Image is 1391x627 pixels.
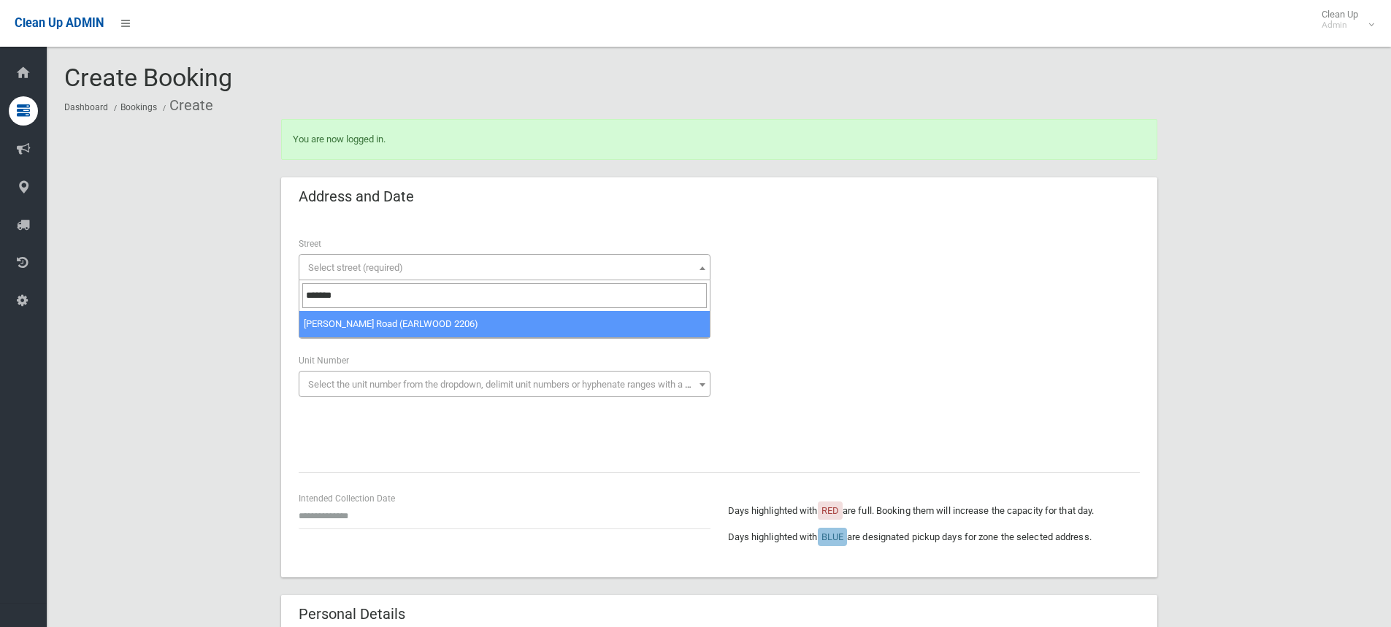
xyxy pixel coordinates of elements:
div: You are now logged in. [281,119,1157,160]
span: Clean Up [1314,9,1373,31]
li: Create [159,92,213,119]
header: Address and Date [281,182,432,211]
span: Select the unit number from the dropdown, delimit unit numbers or hyphenate ranges with a comma [308,379,716,390]
p: Days highlighted with are designated pickup days for zone the selected address. [728,528,1140,546]
span: Select street (required) [308,262,403,273]
p: Days highlighted with are full. Booking them will increase the capacity for that day. [728,502,1140,520]
a: Bookings [120,102,157,112]
span: Clean Up ADMIN [15,16,104,30]
small: Admin [1322,20,1358,31]
li: [PERSON_NAME] Road (EARLWOOD 2206) [299,311,710,337]
span: BLUE [821,531,843,542]
span: Create Booking [64,63,232,92]
a: Dashboard [64,102,108,112]
span: RED [821,505,839,516]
